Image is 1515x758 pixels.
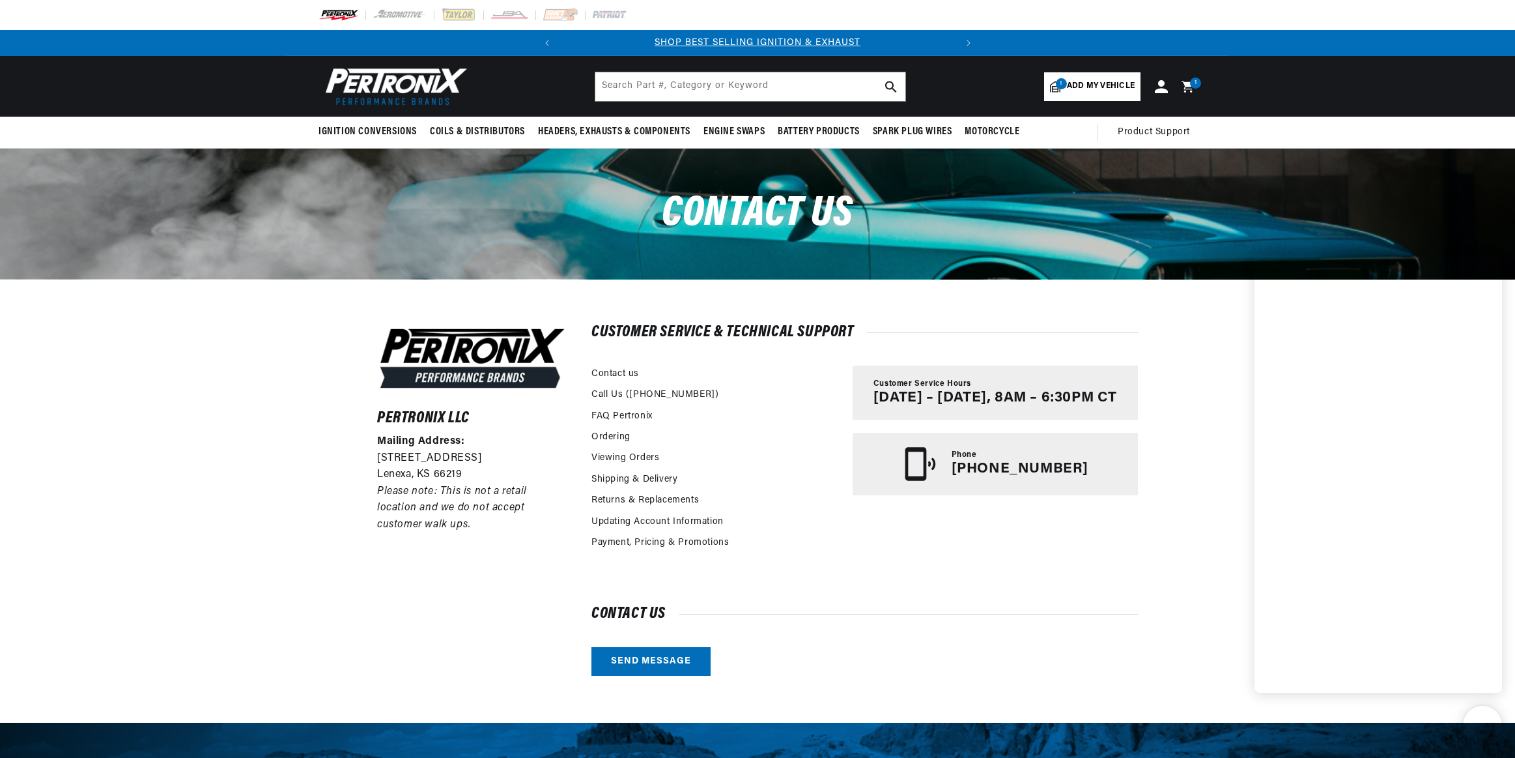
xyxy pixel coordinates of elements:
[591,367,639,381] a: Contact us
[531,117,697,147] summary: Headers, Exhausts & Components
[377,486,527,530] em: Please note: This is not a retail location and we do not accept customer walk ups.
[873,379,971,390] span: Customer Service Hours
[377,412,567,425] h6: Pertronix LLC
[1118,125,1190,139] span: Product Support
[560,36,956,50] div: Announcement
[952,450,977,461] span: Phone
[1195,78,1197,89] span: 1
[319,117,423,147] summary: Ignition Conversions
[430,125,525,139] span: Coils & Distributors
[778,125,860,139] span: Battery Products
[958,117,1026,147] summary: Motorcycle
[591,536,729,550] a: Payment, Pricing & Promotions
[591,430,630,445] a: Ordering
[534,30,560,56] button: Translation missing: en.sections.announcements.previous_announcement
[591,647,711,677] a: Send message
[662,193,853,235] span: Contact us
[595,72,905,101] input: Search Part #, Category or Keyword
[591,326,1138,339] h2: Customer Service & Technical Support
[965,125,1019,139] span: Motorcycle
[1044,72,1140,101] a: 1Add my vehicle
[377,467,567,484] p: Lenexa, KS 66219
[377,450,567,467] p: [STREET_ADDRESS]
[591,473,677,487] a: Shipping & Delivery
[873,125,952,139] span: Spark Plug Wires
[771,117,866,147] summary: Battery Products
[560,36,956,50] div: 1 of 2
[286,30,1229,56] slideshow-component: Translation missing: en.sections.announcements.announcement_bar
[319,64,468,109] img: Pertronix
[591,493,699,508] a: Returns & Replacements
[591,515,724,529] a: Updating Account Information
[423,117,531,147] summary: Coils & Distributors
[591,409,653,424] a: FAQ Pertronix
[1056,78,1067,89] span: 1
[538,125,690,139] span: Headers, Exhausts & Components
[956,30,982,56] button: Translation missing: en.sections.announcements.next_announcement
[655,38,860,48] a: SHOP BEST SELLING IGNITION & EXHAUST
[591,607,1138,620] h2: Contact us
[853,433,1138,495] a: Phone [PHONE_NUMBER]
[703,125,765,139] span: Engine Swaps
[952,461,1088,478] p: [PHONE_NUMBER]
[591,451,659,465] a: Viewing Orders
[591,388,718,402] a: Call Us ([PHONE_NUMBER])
[873,390,1117,407] p: [DATE] – [DATE], 8AM – 6:30PM CT
[877,72,905,101] button: search button
[319,125,417,139] span: Ignition Conversions
[377,436,465,446] strong: Mailing Address:
[866,117,959,147] summary: Spark Plug Wires
[1118,117,1196,148] summary: Product Support
[1067,80,1135,93] span: Add my vehicle
[697,117,771,147] summary: Engine Swaps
